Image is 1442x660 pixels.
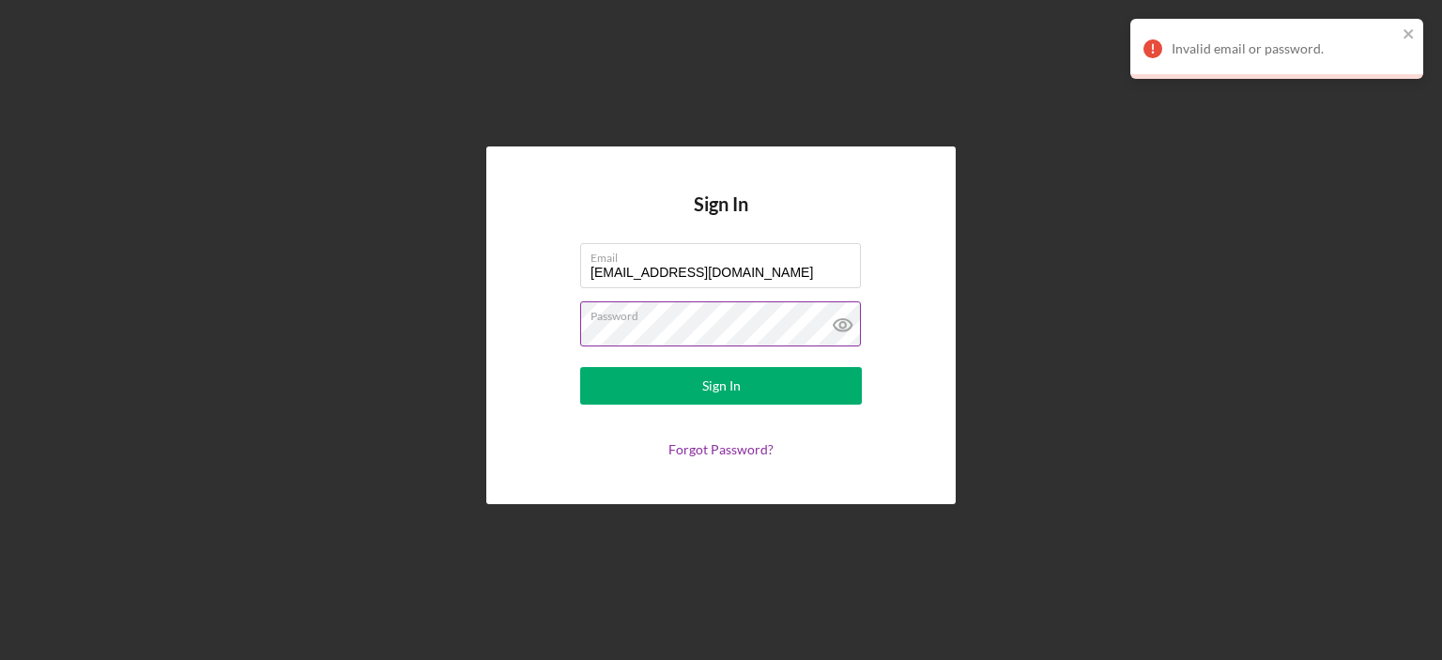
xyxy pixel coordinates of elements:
[702,367,741,405] div: Sign In
[694,193,748,243] h4: Sign In
[591,302,861,323] label: Password
[668,441,774,457] a: Forgot Password?
[580,367,862,405] button: Sign In
[591,244,861,265] label: Email
[1172,41,1397,56] div: Invalid email or password.
[1403,26,1416,44] button: close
